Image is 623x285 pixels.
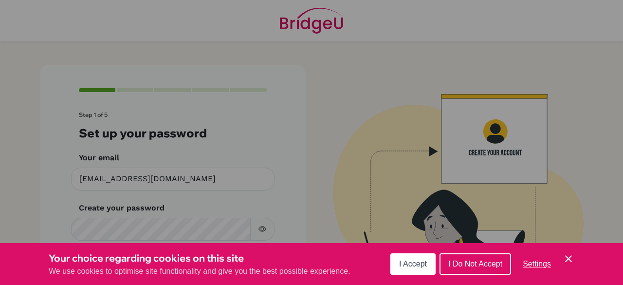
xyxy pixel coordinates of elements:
span: I Accept [399,260,427,268]
button: I Accept [390,253,436,275]
span: Settings [523,260,551,268]
p: We use cookies to optimise site functionality and give you the best possible experience. [49,266,350,277]
button: Settings [515,254,559,274]
h3: Your choice regarding cookies on this site [49,251,350,266]
button: I Do Not Accept [440,253,511,275]
span: I Do Not Accept [448,260,502,268]
button: Save and close [563,253,574,265]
